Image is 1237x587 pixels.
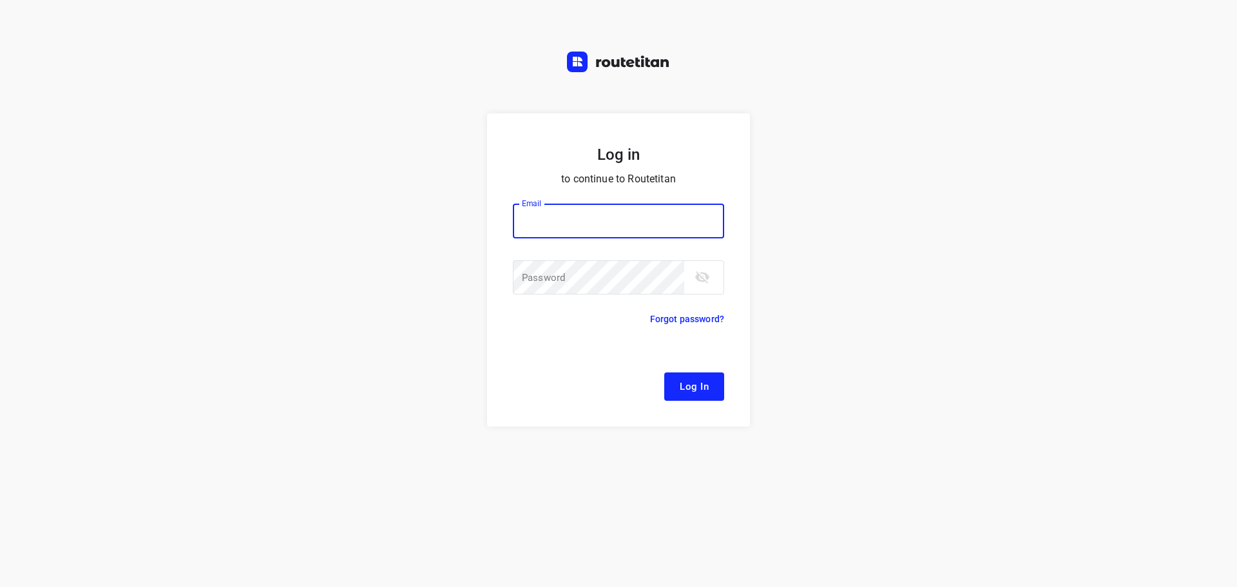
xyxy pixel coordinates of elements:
p: Forgot password? [650,311,724,327]
h5: Log in [513,144,724,165]
button: toggle password visibility [689,264,715,290]
p: to continue to Routetitan [513,170,724,188]
button: Log In [664,372,724,401]
img: Routetitan [567,52,670,72]
span: Log In [680,378,709,395]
